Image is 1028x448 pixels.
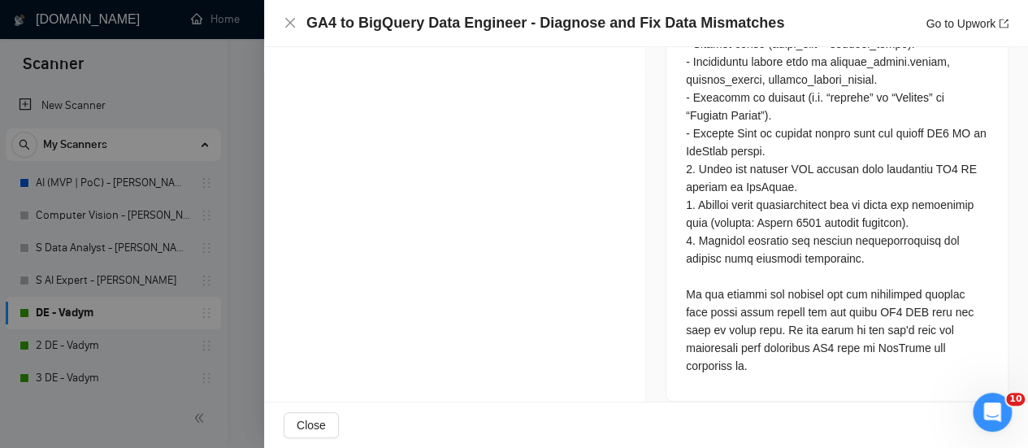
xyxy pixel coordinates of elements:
[284,412,339,438] button: Close
[999,19,1008,28] span: export
[1006,393,1025,406] span: 10
[973,393,1012,432] iframe: Intercom live chat
[284,16,297,30] button: Close
[306,13,784,33] h4: GA4 to BigQuery Data Engineer - Diagnose and Fix Data Mismatches
[926,17,1008,30] a: Go to Upworkexport
[297,416,326,434] span: Close
[284,16,297,29] span: close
